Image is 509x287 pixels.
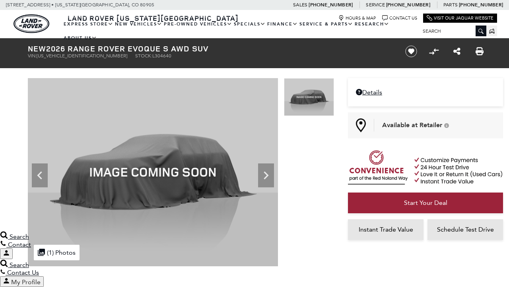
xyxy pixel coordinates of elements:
a: Instant Trade Value [348,219,424,240]
span: [US_VEHICLE_IDENTIFICATION_NUMBER] [37,53,127,59]
strong: New [28,43,46,54]
img: Land Rover [14,14,49,33]
span: Search [10,261,29,269]
span: Contact Us [7,269,39,276]
img: Map Pin Icon [356,118,366,132]
span: Schedule Test Drive [437,226,494,233]
button: Compare vehicle [428,45,440,57]
h1: 2026 Range Rover Evoque S AWD SUV [28,44,392,53]
input: Search [417,26,486,36]
a: land-rover [14,14,49,33]
span: Parts [443,2,458,8]
span: Start Your Deal [404,199,447,206]
span: Available at Retailer [382,121,442,130]
div: Vehicle is in stock and ready for immediate delivery. Due to demand, availability is subject to c... [444,123,449,128]
a: About Us [63,31,98,45]
a: Finance [266,17,299,31]
button: Save vehicle [402,45,420,58]
img: New 2026 Fuji White Land Rover S image 1 [284,78,334,116]
span: Contact [8,241,31,248]
a: Pre-Owned Vehicles [163,17,233,31]
nav: Main Navigation [63,17,417,45]
a: Specials [233,17,266,31]
span: Service [366,2,385,8]
a: Land Rover [US_STATE][GEOGRAPHIC_DATA] [63,13,243,23]
a: Service & Parts [299,17,354,31]
span: VIN: [28,53,37,59]
a: Visit Our Jaguar Website [427,15,493,21]
a: Contact Us [382,15,417,21]
a: [PHONE_NUMBER] [309,2,353,8]
a: Details [356,88,495,96]
span: L304640 [152,53,171,59]
a: [STREET_ADDRESS] • [US_STATE][GEOGRAPHIC_DATA], CO 80905 [6,2,154,8]
span: Search [10,233,29,240]
span: My Profile [11,278,41,286]
span: Stock: [135,53,152,59]
a: New Vehicles [114,17,163,31]
span: Land Rover [US_STATE][GEOGRAPHIC_DATA] [68,13,239,23]
a: EXPRESS STORE [63,17,114,31]
a: Schedule Test Drive [427,219,503,240]
a: Research [354,17,390,31]
img: New 2026 Fuji White Land Rover S image 1 [28,78,278,266]
a: Print this New 2026 Range Rover Evoque S AWD SUV [476,47,484,56]
a: [PHONE_NUMBER] [459,2,503,8]
a: Start Your Deal [348,193,503,213]
span: Sales [293,2,307,8]
a: Share this New 2026 Range Rover Evoque S AWD SUV [453,47,460,56]
a: Hours & Map [338,15,376,21]
a: [PHONE_NUMBER] [386,2,430,8]
span: Instant Trade Value [359,226,413,233]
